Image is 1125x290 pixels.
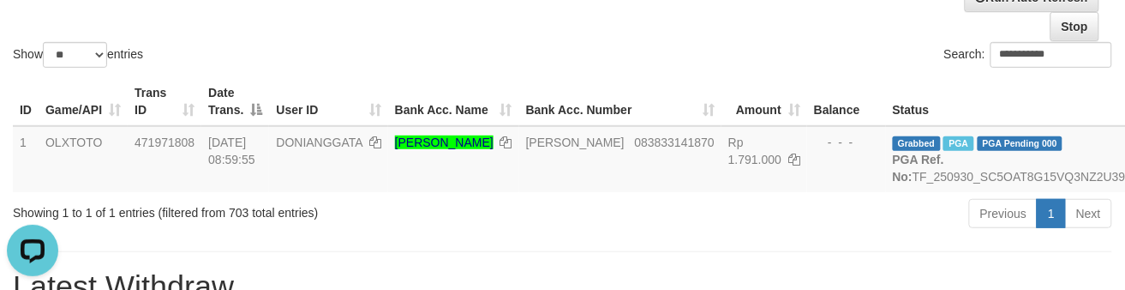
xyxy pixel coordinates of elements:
span: Copy 083833141870 to clipboard [635,136,715,149]
td: OLXTOTO [39,126,128,192]
span: Rp 1.791.000 [728,136,781,166]
th: Date Trans.: activate to sort column descending [201,77,269,126]
div: - - - [814,134,879,151]
span: [PERSON_NAME] [526,136,625,149]
span: 471971808 [135,136,194,149]
th: Balance [807,77,886,126]
b: PGA Ref. No: [893,153,944,184]
a: [PERSON_NAME] [395,136,494,149]
div: Showing 1 to 1 of 1 entries (filtered from 703 total entries) [13,197,456,221]
th: User ID: activate to sort column ascending [269,77,387,126]
a: Next [1065,199,1112,228]
input: Search: [990,42,1112,68]
td: 1 [13,126,39,192]
span: DONIANGGATA [276,136,362,149]
span: PGA Pending [978,136,1063,151]
th: Bank Acc. Name: activate to sort column ascending [388,77,519,126]
th: Trans ID: activate to sort column ascending [128,77,201,126]
a: Previous [969,199,1038,228]
label: Search: [944,42,1112,68]
th: Amount: activate to sort column ascending [721,77,807,126]
label: Show entries [13,42,143,68]
th: ID [13,77,39,126]
span: Marked by aubrezazulfa [943,136,973,151]
span: Grabbed [893,136,941,151]
span: [DATE] 08:59:55 [208,136,255,166]
th: Game/API: activate to sort column ascending [39,77,128,126]
button: Open LiveChat chat widget [7,7,58,58]
a: Stop [1050,12,1099,41]
select: Showentries [43,42,107,68]
a: 1 [1037,199,1066,228]
th: Bank Acc. Number: activate to sort column ascending [519,77,721,126]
